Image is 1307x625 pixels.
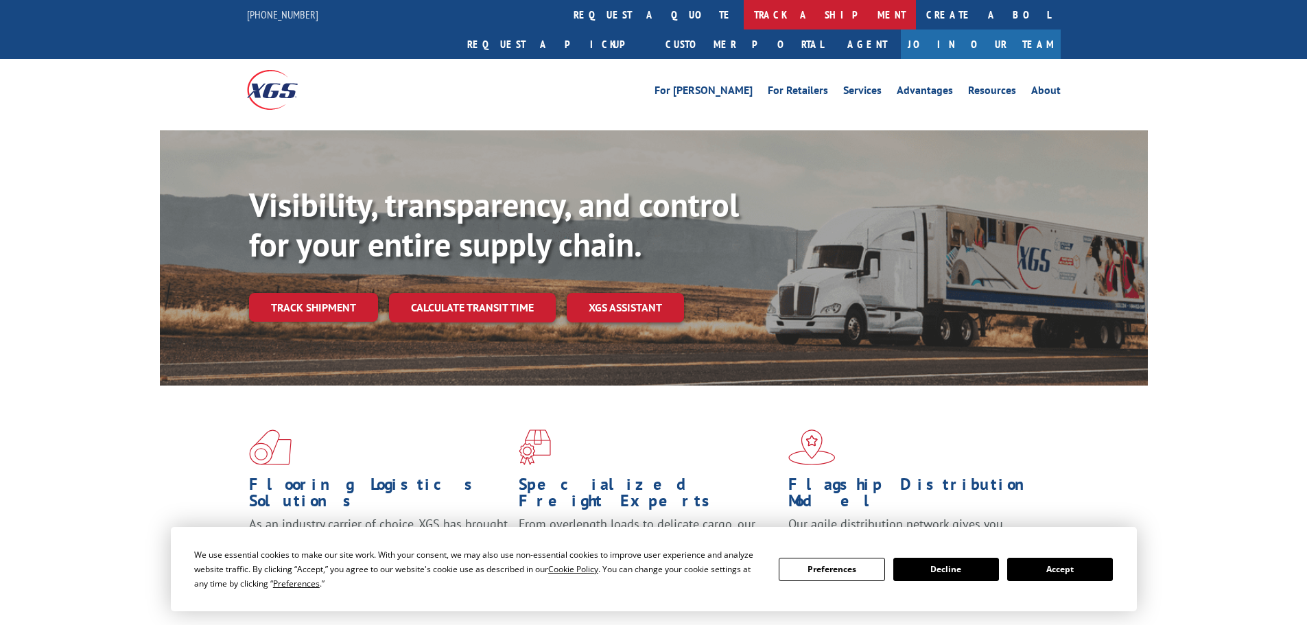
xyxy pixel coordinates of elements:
a: Customer Portal [655,30,834,59]
h1: Specialized Freight Experts [519,476,778,516]
img: xgs-icon-flagship-distribution-model-red [788,429,836,465]
span: As an industry carrier of choice, XGS has brought innovation and dedication to flooring logistics... [249,516,508,565]
img: xgs-icon-focused-on-flooring-red [519,429,551,465]
button: Accept [1007,558,1113,581]
a: Services [843,85,882,100]
button: Preferences [779,558,884,581]
b: Visibility, transparency, and control for your entire supply chain. [249,183,739,266]
a: About [1031,85,1061,100]
a: For [PERSON_NAME] [655,85,753,100]
a: Agent [834,30,901,59]
a: Track shipment [249,293,378,322]
a: Request a pickup [457,30,655,59]
img: xgs-icon-total-supply-chain-intelligence-red [249,429,292,465]
div: We use essential cookies to make our site work. With your consent, we may also use non-essential ... [194,547,762,591]
div: Cookie Consent Prompt [171,527,1137,611]
span: Cookie Policy [548,563,598,575]
span: Our agile distribution network gives you nationwide inventory management on demand. [788,516,1041,548]
a: Join Our Team [901,30,1061,59]
a: Advantages [897,85,953,100]
p: From overlength loads to delicate cargo, our experienced staff knows the best way to move your fr... [519,516,778,577]
a: Calculate transit time [389,293,556,322]
span: Preferences [273,578,320,589]
a: [PHONE_NUMBER] [247,8,318,21]
a: For Retailers [768,85,828,100]
a: XGS ASSISTANT [567,293,684,322]
h1: Flagship Distribution Model [788,476,1048,516]
button: Decline [893,558,999,581]
a: Resources [968,85,1016,100]
h1: Flooring Logistics Solutions [249,476,508,516]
